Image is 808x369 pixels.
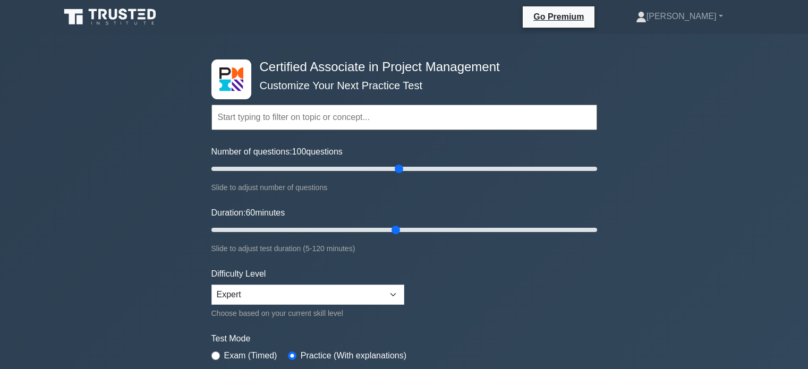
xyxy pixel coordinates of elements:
label: Number of questions: questions [211,145,343,158]
label: Exam (Timed) [224,349,277,362]
div: Slide to adjust test duration (5-120 minutes) [211,242,597,255]
a: Go Premium [527,10,590,23]
label: Duration: minutes [211,207,285,219]
div: Slide to adjust number of questions [211,181,597,194]
span: 60 [245,208,255,217]
div: Choose based on your current skill level [211,307,404,320]
input: Start typing to filter on topic or concept... [211,105,597,130]
span: 100 [292,147,307,156]
label: Test Mode [211,332,597,345]
h4: Certified Associate in Project Management [256,59,545,75]
label: Difficulty Level [211,268,266,280]
label: Practice (With explanations) [301,349,406,362]
a: [PERSON_NAME] [610,6,749,27]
